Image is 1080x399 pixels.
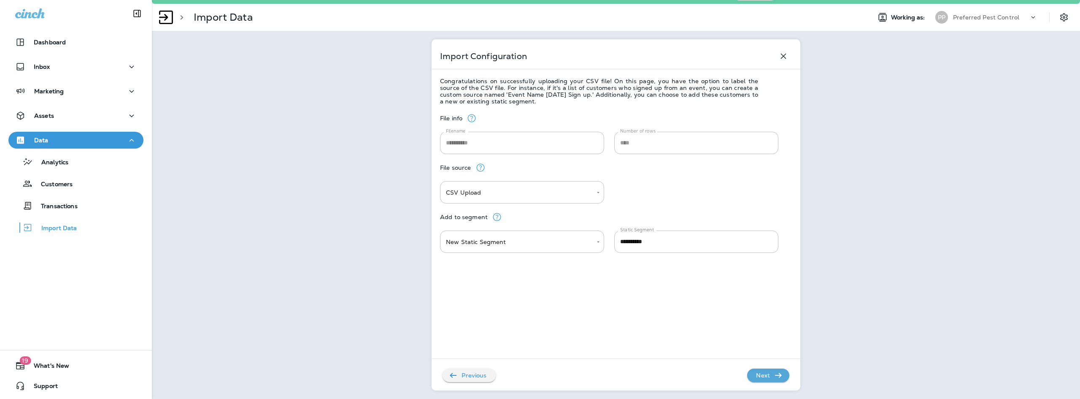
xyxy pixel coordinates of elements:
[891,14,927,21] span: Working as:
[25,362,69,372] span: What's New
[8,197,143,214] button: Transactions
[935,11,948,24] div: PP
[33,159,68,167] p: Analytics
[458,369,490,382] p: Previous
[8,175,143,193] button: Customers
[125,5,149,22] button: Collapse Sidebar
[8,83,143,100] button: Marketing
[34,112,54,119] p: Assets
[34,63,50,70] p: Inbox
[19,356,31,365] span: 19
[34,88,64,95] p: Marketing
[440,181,604,204] div: CSV Upload
[34,39,66,46] p: Dashboard
[443,369,496,382] button: Previous
[620,128,656,134] label: Number of rows
[440,53,527,60] p: Import Configuration
[953,14,1019,21] p: Preferred Pest Control
[440,78,758,105] p: Congratulations on successfully uploading your CSV file! On this page, you have the option to lab...
[747,369,789,382] button: Next
[8,357,143,374] button: 19What's New
[620,227,654,233] label: Static Segment
[446,128,466,134] label: Filename
[8,377,143,394] button: Support
[8,58,143,75] button: Inbox
[440,164,475,171] p: File source
[440,115,467,122] p: File info
[753,369,773,382] p: Next
[33,225,77,233] p: Import Data
[8,132,143,149] button: Data
[440,214,492,220] p: Add to segment
[176,11,184,24] p: >
[440,231,604,253] div: New Static Segment
[8,34,143,51] button: Dashboard
[194,11,253,24] p: Import Data
[34,137,49,144] p: Data
[8,153,143,171] button: Analytics
[32,181,73,189] p: Customers
[32,203,78,211] p: Transactions
[8,107,143,124] button: Assets
[25,383,58,393] span: Support
[8,219,143,236] button: Import Data
[1056,10,1072,25] button: Settings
